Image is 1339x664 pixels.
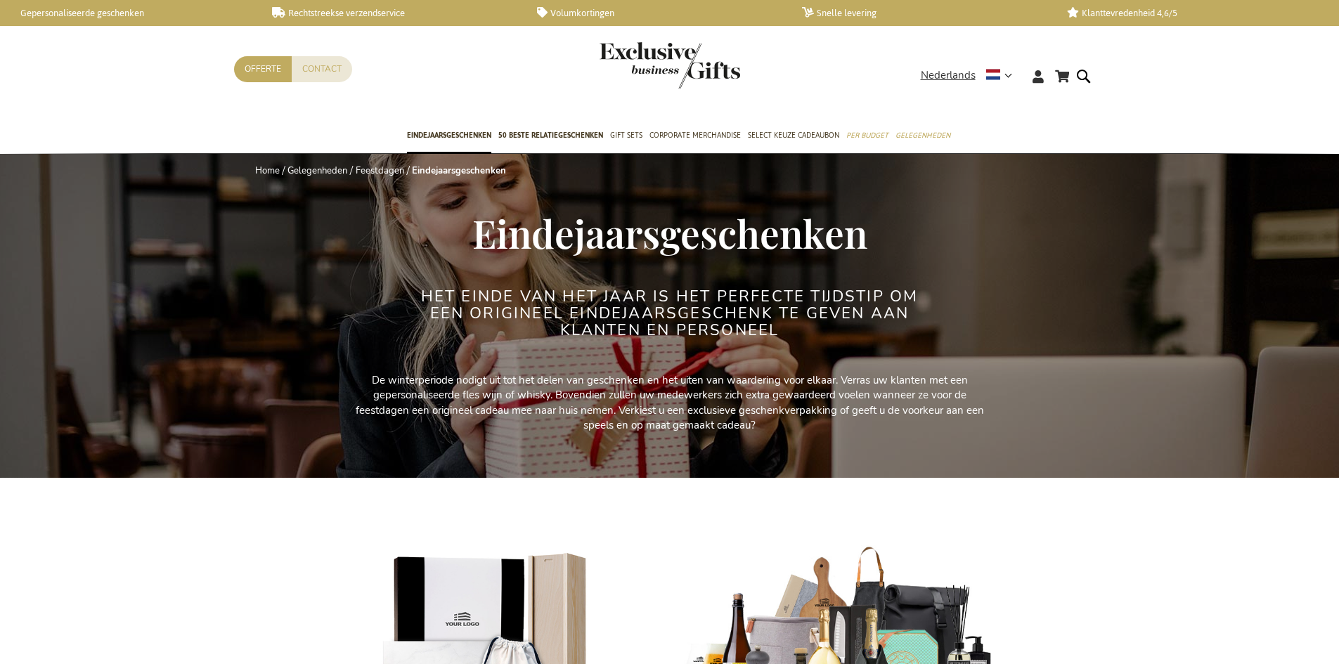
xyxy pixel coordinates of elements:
[287,164,347,177] a: Gelegenheden
[255,164,280,177] a: Home
[748,128,839,143] span: Select Keuze Cadeaubon
[610,128,642,143] span: Gift Sets
[498,128,603,143] span: 50 beste relatiegeschenken
[537,7,780,19] a: Volumkortingen
[406,288,933,339] h2: Het einde van het jaar is het perfecte tijdstip om een origineel eindejaarsgeschenk te geven aan ...
[600,42,740,89] img: Exclusive Business gifts logo
[921,67,976,84] span: Nederlands
[412,164,506,177] strong: Eindejaarsgeschenken
[600,42,670,89] a: store logo
[356,164,404,177] a: Feestdagen
[7,7,250,19] a: Gepersonaliseerde geschenken
[649,128,741,143] span: Corporate Merchandise
[354,373,986,434] p: De winterperiode nodigt uit tot het delen van geschenken en het uiten van waardering voor elkaar....
[802,7,1044,19] a: Snelle levering
[472,207,867,259] span: Eindejaarsgeschenken
[272,7,515,19] a: Rechtstreekse verzendservice
[234,56,292,82] a: Offerte
[1067,7,1309,19] a: Klanttevredenheid 4,6/5
[292,56,352,82] a: Contact
[895,128,950,143] span: Gelegenheden
[407,128,491,143] span: Eindejaarsgeschenken
[921,67,1021,84] div: Nederlands
[846,128,888,143] span: Per Budget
